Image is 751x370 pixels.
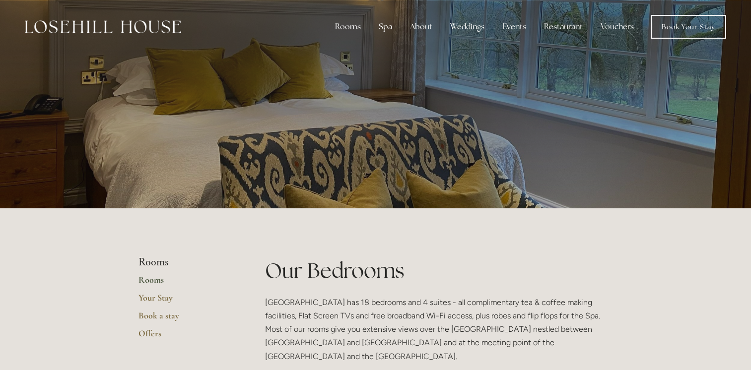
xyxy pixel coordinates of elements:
div: Rooms [327,17,369,37]
h1: Our Bedrooms [265,256,613,285]
a: Offers [138,328,233,346]
li: Rooms [138,256,233,269]
div: About [402,17,440,37]
div: Restaurant [536,17,591,37]
div: Spa [371,17,400,37]
a: Rooms [138,274,233,292]
a: Book a stay [138,310,233,328]
a: Your Stay [138,292,233,310]
p: [GEOGRAPHIC_DATA] has 18 bedrooms and 4 suites - all complimentary tea & coffee making facilities... [265,296,613,363]
div: Weddings [442,17,492,37]
a: Book Your Stay [651,15,726,39]
a: Vouchers [593,17,642,37]
img: Losehill House [25,20,181,33]
div: Events [494,17,534,37]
